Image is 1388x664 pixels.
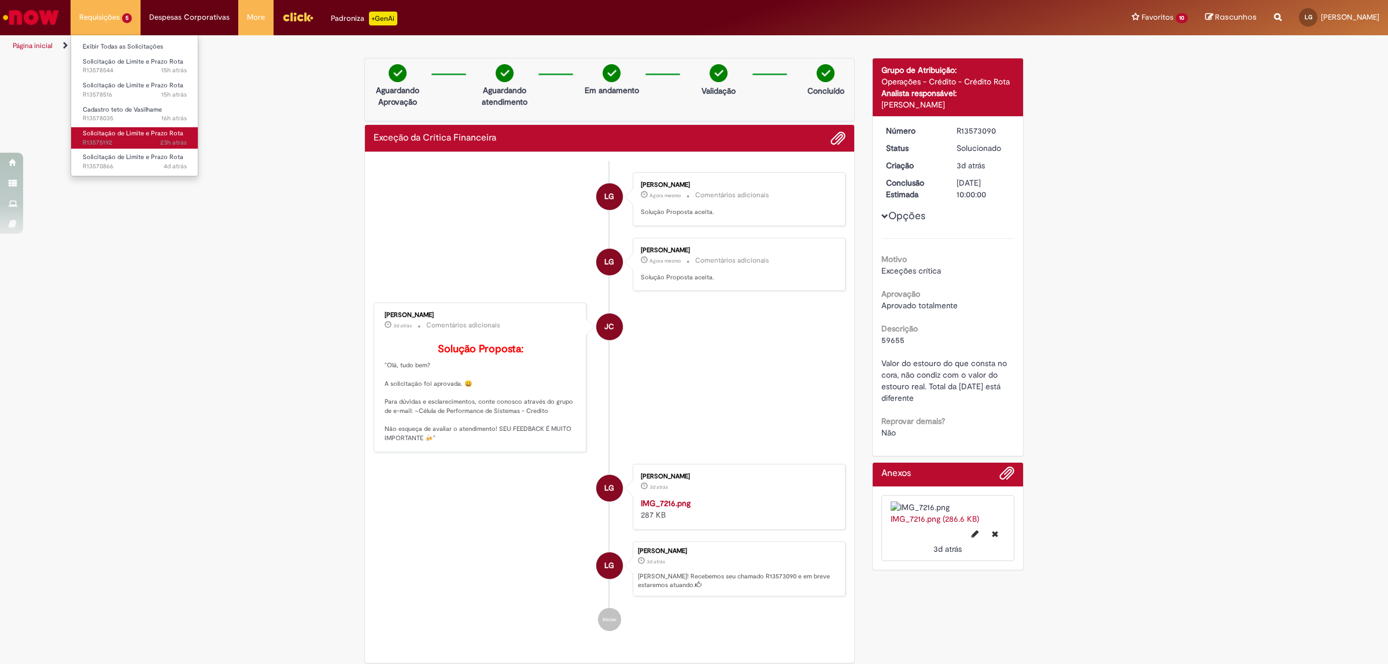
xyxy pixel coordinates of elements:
a: Aberto R13575192 : Solicitação de Limite e Prazo Rota [71,127,198,149]
small: Comentários adicionais [426,320,500,330]
span: More [247,12,265,23]
span: 15h atrás [161,90,187,99]
dt: Criação [877,160,948,171]
p: +GenAi [369,12,397,25]
div: [PERSON_NAME] [641,247,833,254]
div: 287 KB [641,497,833,521]
div: [PERSON_NAME] [641,473,833,480]
div: Laura Santos Ordonhe Goncales [596,183,623,210]
button: Adicionar anexos [830,131,846,146]
img: check-circle-green.png [603,64,621,82]
dt: Status [877,142,948,154]
p: Solução Proposta aceita. [641,208,833,217]
span: R13578544 [83,66,187,75]
b: Aprovação [881,289,920,299]
span: Não [881,427,896,438]
span: 15h atrás [161,66,187,75]
button: Excluir IMG_7216.png [985,525,1005,543]
span: JC [604,313,614,341]
button: Editar nome de arquivo IMG_7216.png [965,525,985,543]
ul: Requisições [71,35,198,176]
div: [PERSON_NAME] [638,548,839,555]
a: Aberto R13570866 : Solicitação de Limite e Prazo Rota [71,151,198,172]
span: Solicitação de Limite e Prazo Rota [83,129,183,138]
div: Grupo de Atribuição: [881,64,1015,76]
span: LG [604,474,614,502]
a: Aberto R13578516 : Solicitação de Limite e Prazo Rota [71,79,198,101]
a: Rascunhos [1205,12,1257,23]
span: 3d atrás [957,160,985,171]
div: Padroniza [331,12,397,25]
time: 26/09/2025 14:35:38 [164,162,187,171]
span: Solicitação de Limite e Prazo Rota [83,57,183,66]
time: 30/09/2025 08:19:49 [649,257,681,264]
div: Laura Santos Ordonhe Goncales [596,249,623,275]
span: 16h atrás [161,114,187,123]
span: 4d atrás [164,162,187,171]
ul: Trilhas de página [9,35,917,57]
img: check-circle-green.png [710,64,728,82]
span: 3d atrás [393,322,412,329]
span: R13575192 [83,138,187,147]
div: [PERSON_NAME] [881,99,1015,110]
a: Exibir Todas as Solicitações [71,40,198,53]
a: IMG_7216.png (286.6 KB) [891,514,979,524]
b: Solução Proposta: [438,342,523,356]
div: Analista responsável: [881,87,1015,99]
dt: Conclusão Estimada [877,177,948,200]
div: 27/09/2025 13:42:43 [957,160,1010,171]
span: LG [604,183,614,211]
img: IMG_7216.png [891,501,1006,513]
div: R13573090 [957,125,1010,137]
span: R13570866 [83,162,187,171]
span: 23h atrás [160,138,187,147]
li: Laura Santos Ordonhe Goncales [374,541,846,597]
span: [PERSON_NAME] [1321,12,1379,22]
time: 29/09/2025 17:23:30 [161,66,187,75]
div: [PERSON_NAME] [385,312,577,319]
img: ServiceNow [1,6,61,29]
a: IMG_7216.png [641,498,691,508]
span: R13578035 [83,114,187,123]
time: 27/09/2025 13:41:50 [649,484,668,490]
time: 27/09/2025 13:53:43 [393,322,412,329]
span: Rascunhos [1215,12,1257,23]
span: Requisições [79,12,120,23]
a: Página inicial [13,41,53,50]
div: Operações - Crédito - Crédito Rota [881,76,1015,87]
b: Descrição [881,323,918,334]
p: Solução Proposta aceita. [641,273,833,282]
p: Validação [702,85,736,97]
time: 30/09/2025 08:19:50 [649,192,681,199]
div: Laura Santos Ordonhe Goncales [596,475,623,501]
span: 3d atrás [647,558,665,565]
p: Aguardando atendimento [477,84,533,108]
b: Motivo [881,254,907,264]
img: check-circle-green.png [496,64,514,82]
span: Cadastro teto de Vasilhame [83,105,162,114]
div: Laura Santos Ordonhe Goncales [596,552,623,579]
dt: Número [877,125,948,137]
p: Aguardando Aprovação [370,84,426,108]
span: 59655 Valor do estouro do que consta no cora, não condiz com o valor do estouro real. Total da [D... [881,335,1009,403]
span: R13578516 [83,90,187,99]
span: Exceções crítica [881,265,941,276]
h2: Anexos [881,469,911,479]
img: check-circle-green.png [389,64,407,82]
span: LG [604,248,614,276]
time: 29/09/2025 17:19:42 [161,90,187,99]
time: 27/09/2025 13:41:50 [933,544,962,554]
button: Adicionar anexos [999,466,1014,486]
span: Aprovado totalmente [881,300,958,311]
span: Solicitação de Limite e Prazo Rota [83,81,183,90]
time: 29/09/2025 09:12:21 [160,138,187,147]
img: check-circle-green.png [817,64,835,82]
p: Concluído [807,85,844,97]
div: Jonas Correia [596,313,623,340]
span: 10 [1176,13,1188,23]
a: Aberto R13578544 : Solicitação de Limite e Prazo Rota [71,56,198,77]
span: LG [604,552,614,580]
span: 3d atrás [649,484,668,490]
span: Despesas Corporativas [149,12,230,23]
